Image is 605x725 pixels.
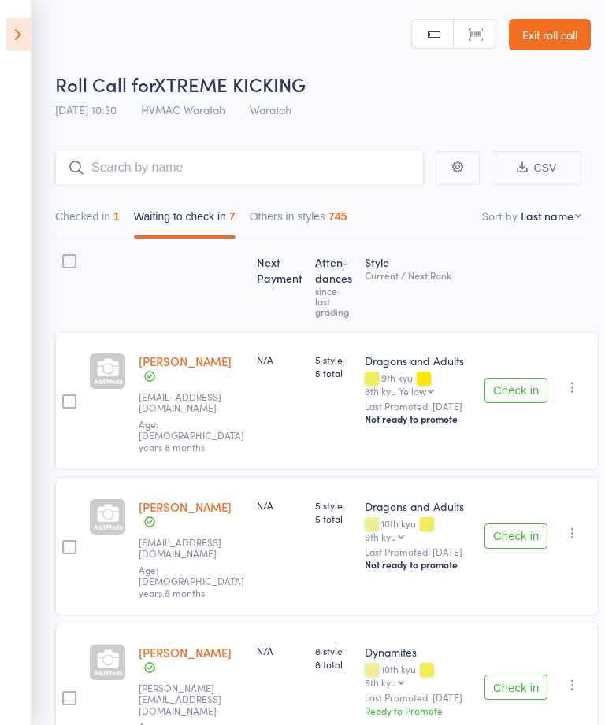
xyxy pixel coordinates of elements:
span: 5 style [315,353,352,366]
div: 9th kyu [365,531,396,542]
small: aliabdallatif@hotmail.com [139,537,241,560]
small: aliabdallatif@hotmail.com [139,391,241,414]
span: 5 total [315,512,352,525]
small: Last Promoted: [DATE] [365,401,472,412]
div: N/A [257,644,302,657]
a: [PERSON_NAME] [139,644,232,660]
small: emily_ayres@outlook.com.au [139,682,241,716]
div: since last grading [315,286,352,316]
div: 10th kyu [365,518,472,542]
span: Age: [DEMOGRAPHIC_DATA] years 8 months [139,417,244,453]
div: Last name [521,208,573,224]
a: Exit roll call [509,19,591,50]
div: Dragons and Adults [365,353,472,368]
span: Waratah [250,102,291,117]
span: Age: [DEMOGRAPHIC_DATA] years 8 months [139,563,244,599]
div: 8th kyu Yellow [365,386,426,396]
span: Roll Call for [55,71,154,97]
div: Current / Next Rank [365,270,472,280]
div: 10th kyu [365,664,472,687]
div: N/A [257,353,302,366]
input: Search by name [55,150,424,186]
span: HVMAC Waratah [141,102,225,117]
div: Ready to Promote [365,704,472,717]
button: Check in [484,378,547,403]
div: 9th kyu [365,677,396,687]
small: Last Promoted: [DATE] [365,692,472,703]
div: 7 [229,210,236,223]
button: Waiting to check in7 [134,202,236,239]
div: Dragons and Adults [365,498,472,514]
small: Last Promoted: [DATE] [365,546,472,557]
span: 8 style [315,644,352,657]
span: [DATE] 10:30 [55,102,117,117]
button: Check in [484,675,547,700]
button: Check in [484,523,547,549]
a: [PERSON_NAME] [139,498,232,515]
div: Atten­dances [309,246,358,324]
label: Sort by [482,208,518,224]
div: Not ready to promote [365,412,472,425]
div: Style [358,246,478,324]
button: Checked in1 [55,202,120,239]
a: [PERSON_NAME] [139,353,232,369]
span: XTREME KICKING [154,71,306,97]
div: 9th kyu [365,372,472,396]
div: 745 [328,210,347,223]
button: CSV [492,151,581,185]
div: Dynamites [365,644,472,660]
button: Others in styles745 [250,202,347,239]
span: 5 style [315,498,352,512]
div: Not ready to promote [365,558,472,571]
span: 8 total [315,657,352,671]
div: N/A [257,498,302,512]
div: 1 [113,210,120,223]
span: 5 total [315,366,352,379]
div: Next Payment [251,246,309,324]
